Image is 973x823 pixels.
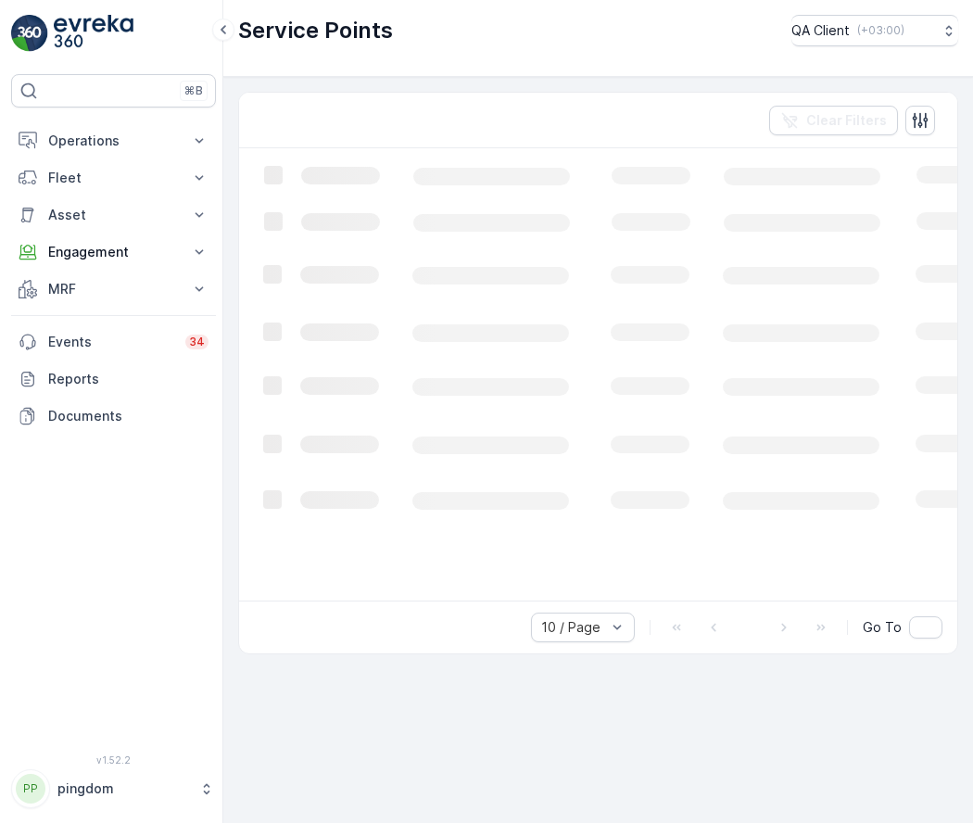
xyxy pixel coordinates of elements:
p: Reports [48,370,208,388]
p: 34 [189,335,205,349]
button: QA Client(+03:00) [791,15,958,46]
button: Engagement [11,234,216,271]
p: Asset [48,206,179,224]
p: Fleet [48,169,179,187]
button: Clear Filters [769,106,898,135]
button: Operations [11,122,216,159]
div: PP [16,774,45,804]
p: Clear Filters [806,111,887,130]
p: Service Points [238,16,393,45]
img: logo [11,15,48,52]
p: pingdom [57,779,190,798]
p: Documents [48,407,208,425]
p: QA Client [791,21,850,40]
span: v 1.52.2 [11,754,216,766]
p: MRF [48,280,179,298]
a: Events34 [11,323,216,361]
p: ⌘B [184,83,203,98]
button: Asset [11,196,216,234]
button: PPpingdom [11,769,216,808]
p: ( +03:00 ) [857,23,904,38]
button: Fleet [11,159,216,196]
a: Documents [11,398,216,435]
a: Reports [11,361,216,398]
span: Go To [863,618,902,637]
p: Operations [48,132,179,150]
button: MRF [11,271,216,308]
img: logo_light-DOdMpM7g.png [54,15,133,52]
p: Engagement [48,243,179,261]
p: Events [48,333,174,351]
